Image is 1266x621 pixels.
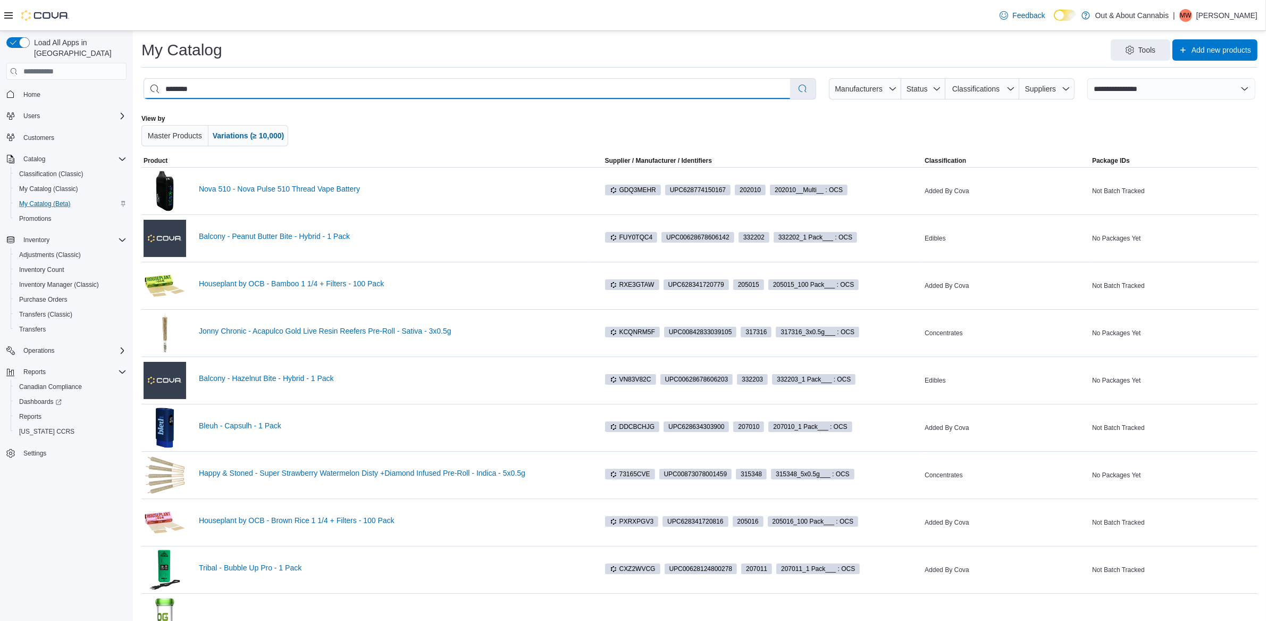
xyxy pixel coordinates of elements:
a: Adjustments (Classic) [15,249,85,261]
div: Concentrates [923,327,1090,340]
a: Reports [15,410,46,423]
span: 205015 [733,279,764,290]
span: Users [19,110,127,122]
button: Suppliers [1019,78,1075,100]
span: 315348_5x0.5g___ : OCS [771,469,854,479]
button: Catalog [19,153,49,165]
span: UPC628341720779 [664,279,729,290]
button: Transfers [11,322,131,337]
nav: Complex example [6,82,127,488]
span: 205016 [737,517,759,526]
button: Canadian Compliance [11,379,131,394]
span: FUY0TQC4 [610,233,653,242]
p: Out & About Cannabis [1095,9,1169,22]
span: Classification (Classic) [19,170,83,178]
span: KCQNRM5F [610,327,655,337]
span: Customers [19,131,127,144]
span: 332203_1 Pack___ : OCS [777,375,851,384]
span: 332203_1 Pack___ : OCS [772,374,856,385]
span: 315348 [741,469,762,479]
span: 207011_1 Pack___ : OCS [776,564,860,574]
span: PXRXPGV3 [610,517,654,526]
a: [US_STATE] CCRS [15,425,79,438]
button: Inventory Count [11,262,131,277]
span: Package IDs [1092,156,1130,165]
button: Transfers (Classic) [11,307,131,322]
img: Nova 510 - Nova Pulse 510 Thread Vape Battery [144,170,186,212]
span: [US_STATE] CCRS [19,427,74,436]
span: UPC 00628678606203 [665,375,728,384]
a: Promotions [15,212,56,225]
span: UPC 628634303900 [668,422,724,432]
a: Settings [19,447,51,460]
button: My Catalog (Classic) [11,181,131,196]
span: 332203 [737,374,768,385]
a: Customers [19,131,58,144]
span: 332202 [739,232,769,243]
a: My Catalog (Beta) [15,197,75,210]
span: RXE3GTAW [605,279,659,290]
span: Transfers [19,325,46,334]
a: Balcony - Hazelnut Bite - Hybrid - 1 Pack [199,374,586,383]
a: Home [19,88,45,101]
span: GDQ3MEHR [610,185,656,195]
a: Jonny Chronic - Acapulco Gold Live Resin Reefers Pre-Roll - Sativa - 3x0.5g [199,327,586,335]
button: Inventory [2,233,131,247]
img: Happy & Stoned - Super Strawberry Watermelon Disty +Diamond Infused Pre-Roll - Indica - 5x0.5g [144,454,186,496]
div: Added By Cova [923,421,1090,434]
button: Reports [2,365,131,379]
span: Reports [19,412,41,421]
span: Inventory [19,234,127,246]
span: UPC 00628124800278 [669,564,733,574]
img: Bleuh - Capsulh - 1 Pack [144,407,186,449]
span: Reports [23,368,46,376]
div: No Packages Yet [1090,232,1257,245]
span: Transfers (Classic) [15,308,127,321]
a: Balcony - Peanut Butter Bite - Hybrid - 1 Pack [199,232,586,241]
span: 315348_5x0.5g___ : OCS [776,469,850,479]
button: Classification (Classic) [11,167,131,181]
div: Not Batch Tracked [1090,421,1257,434]
button: Inventory Manager (Classic) [11,277,131,292]
span: UPC 628341720816 [667,517,723,526]
span: Catalog [19,153,127,165]
span: 332202 [743,233,765,242]
span: Canadian Compliance [15,380,127,393]
div: Concentrates [923,469,1090,482]
span: Transfers (Classic) [19,310,72,319]
span: Promotions [15,212,127,225]
span: 205016 [733,516,764,527]
span: 317316 [741,327,772,337]
span: RXE3GTAW [610,280,655,289]
img: Jonny Chronic - Acapulco Gold Live Resin Reefers Pre-Roll - Sativa - 3x0.5g [144,312,186,354]
span: 332203 [742,375,763,384]
span: 202010 [735,185,766,195]
div: Added By Cova [923,279,1090,292]
span: 205016_100 Pack___ : OCS [773,517,854,526]
span: UPC628341720816 [663,516,728,527]
span: Product [144,156,167,165]
span: 207010_1 Pack___ : OCS [768,421,852,432]
span: 202010__Multi__ : OCS [775,185,843,195]
span: UPC628774150167 [665,185,731,195]
div: Edibles [923,374,1090,387]
span: Inventory [23,236,49,244]
span: PXRXPGV3 [605,516,659,527]
span: Washington CCRS [15,425,127,438]
span: VN83V82C [610,375,651,384]
span: 205016_100 Pack___ : OCS [768,516,859,527]
span: Operations [19,344,127,357]
span: KCQNRM5F [605,327,660,337]
div: Added By Cova [923,564,1090,576]
span: Dashboards [19,398,62,406]
span: Home [19,87,127,101]
span: Reports [19,366,127,378]
span: Customers [23,134,54,142]
a: Dashboards [11,394,131,409]
a: My Catalog (Classic) [15,183,82,195]
span: My Catalog (Classic) [19,185,78,193]
span: 207011 [741,564,772,574]
button: Manufacturers [829,78,901,100]
div: Not Batch Tracked [1090,279,1257,292]
a: Dashboards [15,395,66,408]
